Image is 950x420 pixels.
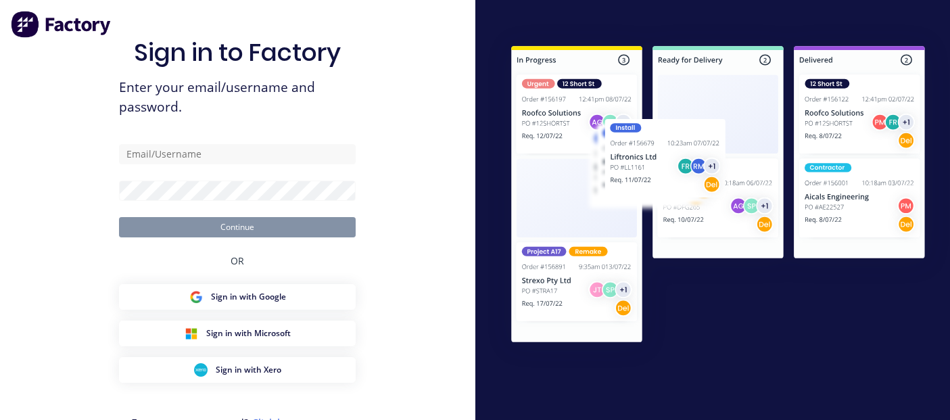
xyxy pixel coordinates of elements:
input: Email/Username [119,144,356,164]
img: Microsoft Sign in [185,327,198,340]
button: Xero Sign inSign in with Xero [119,357,356,383]
span: Sign in with Microsoft [206,327,291,340]
img: Factory [11,11,112,38]
button: Google Sign inSign in with Google [119,284,356,310]
img: Xero Sign in [194,363,208,377]
button: Microsoft Sign inSign in with Microsoft [119,321,356,346]
h1: Sign in to Factory [134,38,341,67]
span: Sign in with Google [211,291,286,303]
span: Enter your email/username and password. [119,78,356,117]
div: OR [231,237,244,284]
button: Continue [119,217,356,237]
img: Google Sign in [189,290,203,304]
span: Sign in with Xero [216,364,281,376]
